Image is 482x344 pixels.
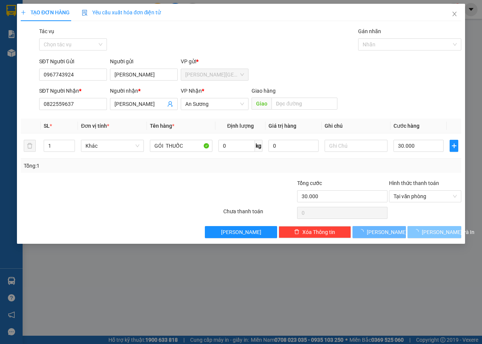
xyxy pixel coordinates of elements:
span: Giao [252,98,272,110]
span: Định lượng [227,123,254,129]
span: kg [255,140,262,152]
span: Yêu cầu xuất hóa đơn điện tử [82,9,161,15]
input: Dọc đường [272,98,337,110]
span: delete [294,229,299,235]
span: loading [358,229,367,234]
label: Tác vụ [39,28,54,34]
button: [PERSON_NAME] [352,226,406,238]
div: Chưa thanh toán [223,207,296,220]
span: VP Nhận [181,88,202,94]
span: [PERSON_NAME] [221,228,261,236]
span: plus [21,10,26,15]
span: Đơn vị tính [81,123,109,129]
input: Ghi Chú [325,140,387,152]
label: Gán nhãn [358,28,381,34]
span: [PERSON_NAME] [367,228,407,236]
span: Tổng cước [297,180,322,186]
span: Xóa Thông tin [302,228,335,236]
span: close [451,11,458,17]
th: Ghi chú [322,119,390,133]
span: Giá trị hàng [268,123,296,129]
label: Hình thức thanh toán [389,180,439,186]
span: [PERSON_NAME] và In [422,228,474,236]
div: Tổng: 1 [24,162,187,170]
button: [PERSON_NAME] [205,226,277,238]
button: [PERSON_NAME] và In [407,226,461,238]
span: SL [44,123,50,129]
button: delete [24,140,36,152]
div: Người nhận [110,87,178,95]
input: 0 [268,140,319,152]
span: An Sương [185,98,244,110]
img: icon [82,10,88,16]
div: SĐT Người Nhận [39,87,107,95]
span: Cước hàng [394,123,419,129]
div: SĐT Người Gửi [39,57,107,66]
span: Khác [85,140,139,151]
span: loading [413,229,422,234]
span: Tại văn phòng [394,191,457,202]
span: Tên hàng [150,123,174,129]
span: user-add [167,101,173,107]
button: plus [450,140,458,152]
span: plus [450,143,458,149]
span: TẠO ĐƠN HÀNG [21,9,70,15]
div: VP gửi [181,57,249,66]
div: Người gửi [110,57,178,66]
span: Giao hàng [252,88,276,94]
input: VD: Bàn, Ghế [150,140,213,152]
button: deleteXóa Thông tin [279,226,351,238]
button: Close [444,4,465,25]
span: Dương Minh Châu [185,69,244,80]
